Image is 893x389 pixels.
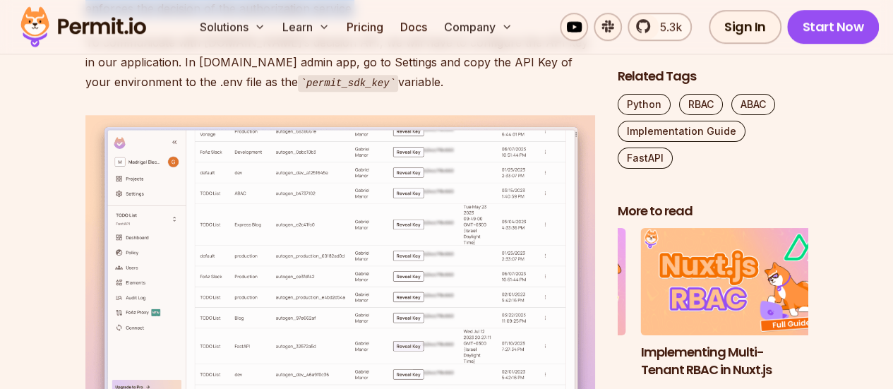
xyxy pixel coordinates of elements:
[618,94,671,115] a: Python
[618,148,673,169] a: FastAPI
[618,121,745,142] a: Implementation Guide
[14,3,152,51] img: Permit logo
[395,13,433,41] a: Docs
[618,68,808,85] h2: Related Tags
[194,13,271,41] button: Solutions
[709,10,781,44] a: Sign In
[277,13,335,41] button: Learn
[641,229,832,336] img: Implementing Multi-Tenant RBAC in Nuxt.js
[641,344,832,379] h3: Implementing Multi-Tenant RBAC in Nuxt.js
[438,13,518,41] button: Company
[731,94,775,115] a: ABAC
[652,18,682,35] span: 5.3k
[618,203,808,220] h2: More to read
[298,75,398,92] code: permit_sdk_key
[341,13,389,41] a: Pricing
[85,32,595,92] p: To communicate with [DOMAIN_NAME]’s decision API, we will have to configure the API key in our ap...
[628,13,692,41] a: 5.3k
[787,10,880,44] a: Start Now
[679,94,723,115] a: RBAC
[436,229,626,336] img: Policy-Based Access Control (PBAC) Isn’t as Great as You Think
